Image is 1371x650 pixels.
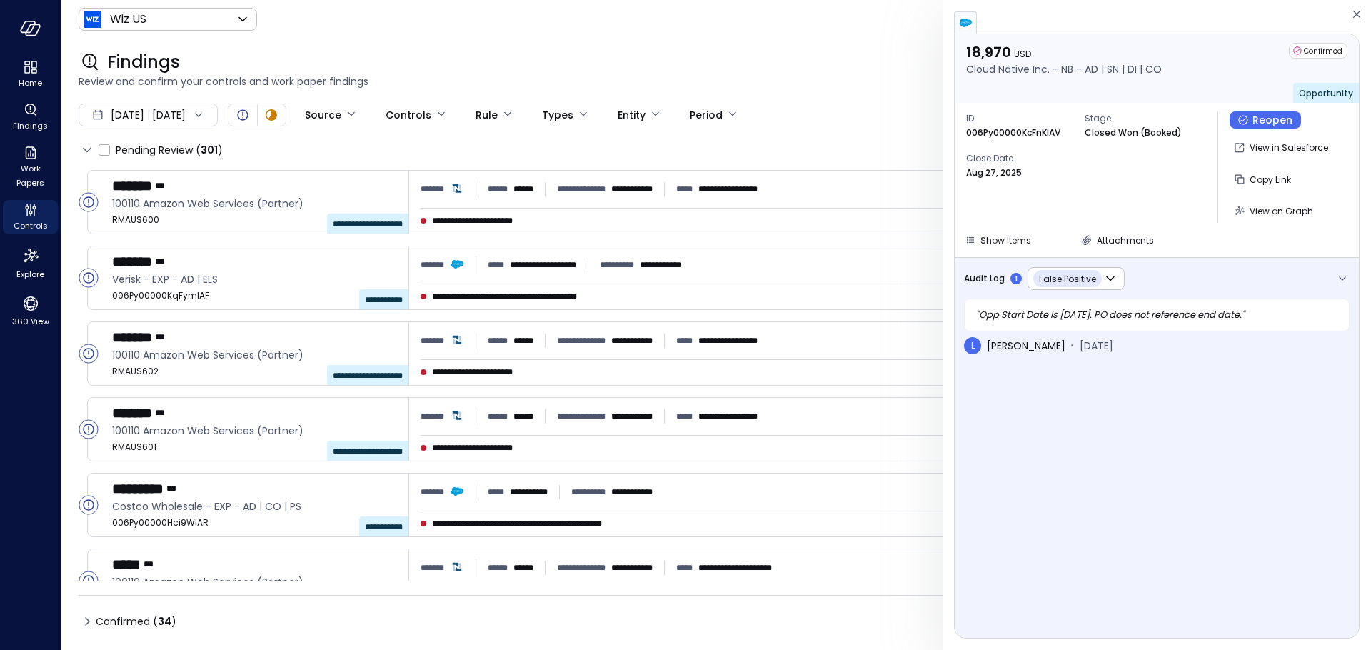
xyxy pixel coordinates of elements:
p: 006Py00000KcFnKIAV [966,126,1060,140]
span: Pending Review [116,139,223,161]
p: Closed Won (Booked) [1085,126,1182,140]
div: " Opp Start Date is [DATE]. PO does not reference end date. " [964,299,1350,331]
div: Controls [3,200,58,234]
span: Stage [1085,111,1192,126]
button: Attachments [1075,231,1160,249]
div: Findings [3,100,58,134]
span: Costco Wholesale - EXP - AD | CO | PS [112,499,397,514]
div: Confirmed [1289,43,1347,59]
button: View in Salesforce [1230,136,1334,160]
span: Explore [16,267,44,281]
span: RMAUS602 [112,364,397,379]
span: Close Date [966,151,1073,166]
span: Home [19,76,42,90]
span: Opportunity [1299,87,1353,99]
div: Types [542,103,573,127]
div: Open [79,419,99,439]
span: 301 [201,143,218,157]
span: False Positive [1039,273,1096,285]
div: Period [690,103,723,127]
span: Controls [14,219,48,233]
div: Source [305,103,341,127]
span: View on Graph [1250,205,1313,217]
p: Wiz US [110,11,146,28]
div: Entity [618,103,646,127]
button: Copy Link [1230,167,1297,191]
button: Reopen [1230,111,1301,129]
button: Show Items [959,231,1037,249]
span: Findings [13,119,48,133]
p: 18,970 [966,43,1162,61]
span: 360 View [12,314,49,329]
span: 100110 Amazon Web Services (Partner) [112,196,397,211]
span: Audit Log [964,271,1005,286]
div: Open [79,571,99,591]
span: Work Papers [9,161,52,190]
p: View in Salesforce [1250,141,1328,155]
img: Icon [84,11,101,28]
span: Confirmed [96,610,176,633]
div: Rule [476,103,498,127]
p: 1 [1015,274,1018,284]
div: Open [79,192,99,212]
div: ( ) [196,142,223,158]
div: In Progress [263,106,280,124]
div: Explore [3,243,58,283]
span: Reopen [1252,112,1292,128]
span: 100110 Amazon Web Services (Partner) [112,574,397,590]
span: Copy Link [1250,174,1291,186]
span: 100110 Amazon Web Services (Partner) [112,347,397,363]
div: 360 View [3,291,58,330]
div: Open [79,344,99,364]
span: Findings [107,51,180,74]
span: 34 [158,614,171,629]
span: Verisk - EXP - AD | ELS [112,271,397,287]
span: 006Py00000Hci9WIAR [112,516,397,530]
div: L [964,337,981,354]
span: [PERSON_NAME] [987,338,1065,354]
div: Work Papers [3,143,58,191]
button: View on Graph [1230,199,1319,223]
span: RMAUS601 [112,440,397,454]
img: salesforce [958,16,973,30]
span: [DATE] [1080,338,1113,354]
span: 100110 Amazon Web Services (Partner) [112,423,397,439]
span: [DATE] [111,107,144,123]
span: Attachments [1097,234,1154,246]
span: USD [1014,48,1031,60]
div: Open [79,268,99,288]
div: Open [79,495,99,515]
div: Controls [386,103,431,127]
div: ( ) [153,614,176,629]
span: Review and confirm your controls and work paper findings [79,74,1354,89]
div: Open [234,106,251,124]
span: 006Py00000KqFymIAF [112,289,397,303]
p: Aug 27, 2025 [966,166,1022,180]
p: Cloud Native Inc. - NB - AD | SN | DI | CO [966,61,1162,77]
div: Home [3,57,58,91]
span: ID [966,111,1073,126]
span: Show Items [980,234,1031,246]
span: RMAUS600 [112,213,397,227]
